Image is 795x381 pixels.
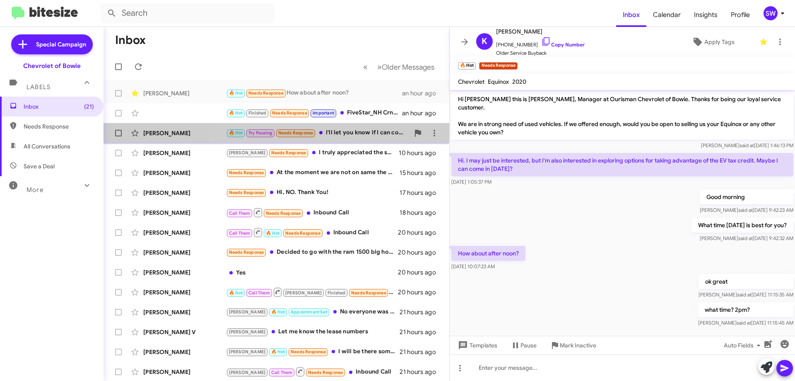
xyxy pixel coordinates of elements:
[226,188,400,197] div: Hi, NO. Thank You!
[351,290,386,296] span: Needs Response
[724,3,756,27] a: Profile
[229,231,251,236] span: Call Them
[328,290,346,296] span: Finished
[512,78,526,85] span: 2020
[23,62,81,70] div: Chevrolet of Bowie
[541,41,585,48] a: Copy Number
[520,338,537,353] span: Pause
[737,320,751,326] span: said at
[700,235,793,241] span: [PERSON_NAME] [DATE] 9:42:32 AM
[704,34,735,49] span: Apply Tags
[115,34,146,47] h1: Inbox
[399,149,443,157] div: 10 hours ago
[226,128,410,138] div: I'll let you know if I can come [DATE]
[285,290,322,296] span: [PERSON_NAME]
[226,287,398,297] div: Inbound Call
[226,327,400,337] div: Let me know the lease numbers
[398,248,443,257] div: 20 hours ago
[248,110,267,116] span: Finished
[398,268,443,277] div: 20 hours ago
[479,62,517,70] small: Needs Response
[698,302,793,317] p: what time? 2pm?
[700,207,793,213] span: [PERSON_NAME] [DATE] 9:42:23 AM
[143,248,226,257] div: [PERSON_NAME]
[143,89,226,97] div: [PERSON_NAME]
[11,34,93,54] a: Special Campaign
[26,186,43,194] span: More
[248,130,272,136] span: Try Pausing
[458,78,484,85] span: Chevrolet
[84,102,94,111] span: (21)
[278,130,313,136] span: Needs Response
[229,329,266,335] span: [PERSON_NAME]
[450,338,504,353] button: Templates
[285,231,320,236] span: Needs Response
[100,3,274,23] input: Search
[738,207,753,213] span: said at
[266,231,280,236] span: 🔥 Hot
[560,338,596,353] span: Mark Inactive
[24,122,94,131] span: Needs Response
[143,169,226,177] div: [PERSON_NAME]
[496,49,585,57] span: Older Service Buyback
[229,211,251,216] span: Call Them
[226,347,400,357] div: I will be there sometime [DATE] to see [PERSON_NAME]
[488,78,509,85] span: Equinox
[402,89,443,97] div: an hour ago
[700,189,793,204] p: Good morning
[24,102,94,111] span: Inbox
[358,58,373,75] button: Previous
[229,250,264,255] span: Needs Response
[226,366,400,377] div: Inbound Call
[143,189,226,197] div: [PERSON_NAME]
[229,130,243,136] span: 🔥 Hot
[701,142,793,148] span: [PERSON_NAME] [DATE] 1:46:13 PM
[24,162,55,170] span: Save a Deal
[400,328,443,336] div: 21 hours ago
[451,179,491,185] span: [DATE] 1:05:37 PM
[504,338,543,353] button: Pause
[737,291,752,298] span: said at
[400,308,443,316] div: 21 hours ago
[740,142,754,148] span: said at
[398,228,443,237] div: 20 hours ago
[756,6,786,20] button: SW
[616,3,646,27] span: Inbox
[738,235,753,241] span: said at
[229,90,243,96] span: 🔥 Hot
[400,209,443,217] div: 18 hours ago
[496,27,585,36] span: [PERSON_NAME]
[646,3,687,27] a: Calendar
[451,153,793,176] p: Hi. I may just be interested, but I'm also interested in exploring options for taking advantage o...
[363,62,368,72] span: «
[496,36,585,49] span: [PHONE_NUMBER]
[451,92,793,140] p: Hi [PERSON_NAME] this is [PERSON_NAME], Manager at Ourisman Chevrolet of Bowie. Thanks for being ...
[291,309,327,315] span: Appointment Set
[699,291,793,298] span: [PERSON_NAME] [DATE] 11:15:35 AM
[229,170,264,175] span: Needs Response
[691,218,793,233] p: What time [DATE] is best for you?
[291,349,326,354] span: Needs Response
[398,288,443,296] div: 20 hours ago
[229,370,266,375] span: [PERSON_NAME]
[226,227,398,238] div: Inbound Call
[24,142,70,150] span: All Conversations
[226,168,400,177] div: At the moment we are not on same the ball park for my trade in or how much I would need to be on ...
[717,338,770,353] button: Auto Fields
[226,248,398,257] div: Decided to go with the ram 1500 big horn crew cab. But thanks anyway.
[229,309,266,315] span: [PERSON_NAME]
[229,349,266,354] span: [PERSON_NAME]
[248,90,284,96] span: Needs Response
[382,63,434,72] span: Older Messages
[143,348,226,356] div: [PERSON_NAME]
[266,211,301,216] span: Needs Response
[359,58,439,75] nav: Page navigation example
[458,62,476,70] small: 🔥 Hot
[143,288,226,296] div: [PERSON_NAME]
[36,40,86,49] span: Special Campaign
[226,108,402,118] div: FiveStar_NH Crn [DATE] $3.72 -0.75 Crn [DATE] $3.69 -0.75 Bns [DATE] $9.79 -3.0 Bns [DATE] $9.74 ...
[226,268,398,277] div: Yes
[143,209,226,217] div: [PERSON_NAME]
